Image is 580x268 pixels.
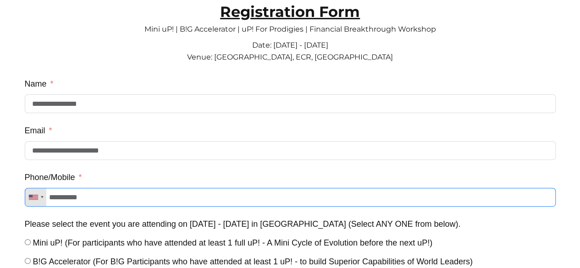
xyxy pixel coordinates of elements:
[25,216,461,232] label: Please select the event you are attending on 18th - 21st Sep 2025 in Chennai (Select ANY ONE from...
[33,238,432,247] span: Mini uP! (For participants who have attended at least 1 full uP! - A Mini Cycle of Evolution befo...
[25,122,52,139] label: Email
[25,258,31,264] input: B!G Accelerator (For B!G Participants who have attended at least 1 uP! - to build Superior Capabi...
[25,169,82,186] label: Phone/Mobile
[220,3,360,21] strong: Registration Form
[33,257,473,266] span: B!G Accelerator (For B!G Participants who have attended at least 1 uP! - to build Superior Capabi...
[25,239,31,245] input: Mini uP! (For participants who have attended at least 1 full uP! - A Mini Cycle of Evolution befo...
[25,141,556,160] input: Email
[25,188,556,207] input: Phone/Mobile
[25,18,556,32] p: Mini uP! | B!G Accelerator | uP! For Prodigies | Financial Breakthrough Workshop
[25,188,46,206] div: Telephone country code
[25,76,54,92] label: Name
[187,41,393,61] span: Date: [DATE] - [DATE] Venue: [GEOGRAPHIC_DATA], ECR, [GEOGRAPHIC_DATA]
